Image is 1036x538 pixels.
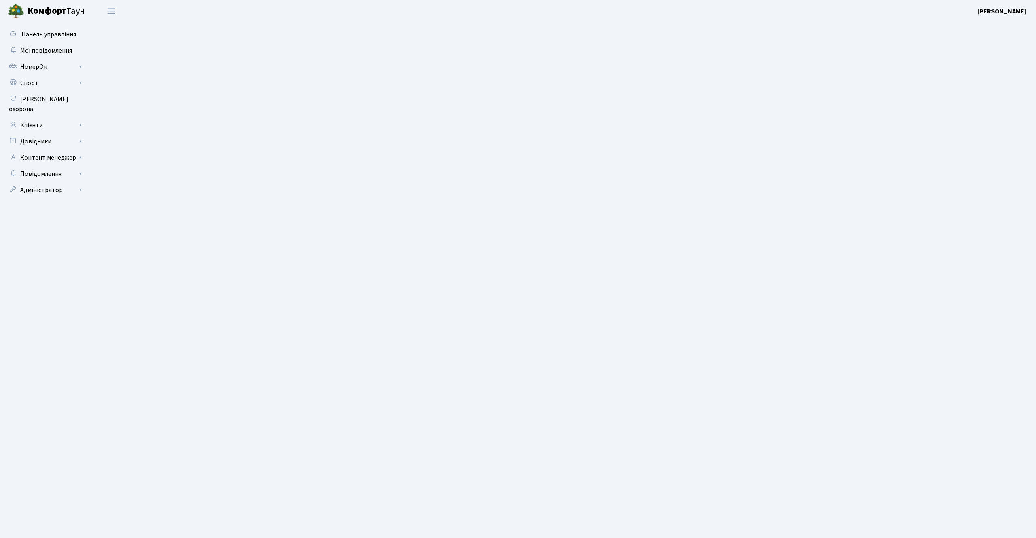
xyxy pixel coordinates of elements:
span: Мої повідомлення [20,46,72,55]
a: [PERSON_NAME] [977,6,1026,16]
b: Комфорт [28,4,66,17]
a: Клієнти [4,117,85,133]
a: Повідомлення [4,166,85,182]
img: logo.png [8,3,24,19]
a: НомерОк [4,59,85,75]
button: Переключити навігацію [101,4,121,18]
span: Панель управління [21,30,76,39]
a: Контент менеджер [4,149,85,166]
a: Мої повідомлення [4,43,85,59]
a: Спорт [4,75,85,91]
span: Таун [28,4,85,18]
a: Довідники [4,133,85,149]
b: [PERSON_NAME] [977,7,1026,16]
a: Адміністратор [4,182,85,198]
a: [PERSON_NAME] охорона [4,91,85,117]
a: Панель управління [4,26,85,43]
